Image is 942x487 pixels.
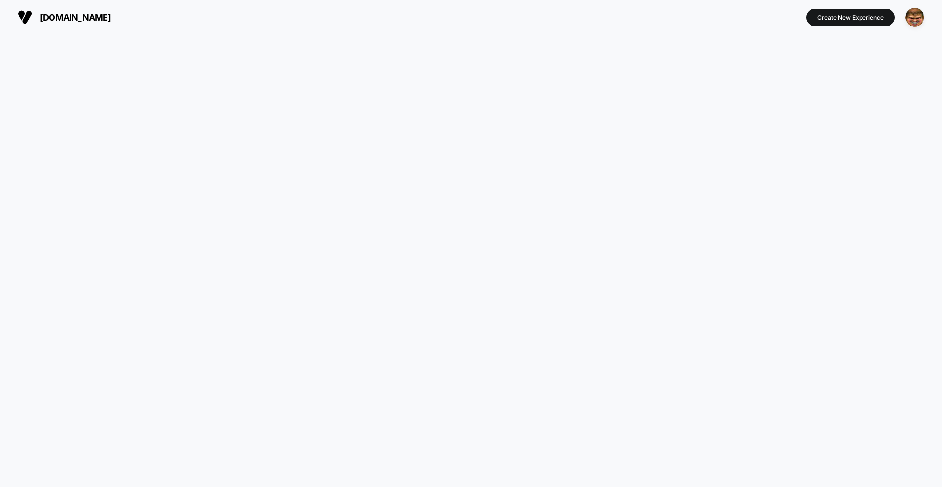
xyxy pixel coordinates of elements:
button: ppic [902,7,927,27]
img: Visually logo [18,10,32,25]
button: [DOMAIN_NAME] [15,9,114,25]
button: Create New Experience [806,9,895,26]
span: [DOMAIN_NAME] [40,12,111,23]
img: ppic [905,8,924,27]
